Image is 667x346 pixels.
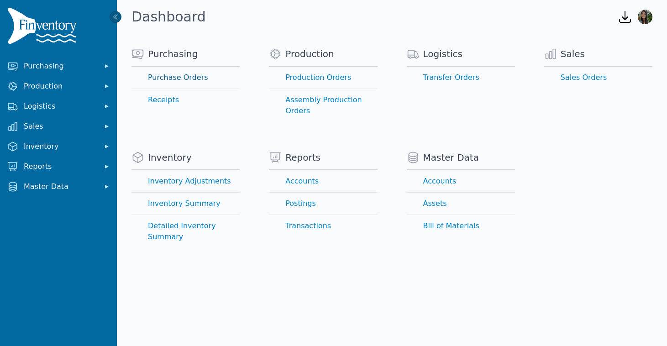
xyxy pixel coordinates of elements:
[269,193,377,215] a: Postings
[148,151,192,164] span: Inventory
[4,137,113,156] button: Inventory
[4,57,113,75] button: Purchasing
[561,47,585,60] span: Sales
[7,7,80,48] img: Finventory
[269,170,377,192] a: Accounts
[407,193,515,215] a: Assets
[4,117,113,136] button: Sales
[407,170,515,192] a: Accounts
[24,181,97,192] span: Master Data
[4,157,113,176] button: Reports
[423,47,463,60] span: Logistics
[407,215,515,237] a: Bill of Materials
[269,89,377,122] a: Assembly Production Orders
[285,151,320,164] span: Reports
[407,67,515,89] a: Transfer Orders
[148,47,198,60] span: Purchasing
[24,81,97,92] span: Production
[24,101,97,112] span: Logistics
[131,67,240,89] a: Purchase Orders
[131,215,240,248] a: Detailed Inventory Summary
[269,215,377,237] a: Transactions
[131,89,240,111] a: Receipts
[638,10,652,24] img: Bethany Monaghan
[24,141,97,152] span: Inventory
[423,151,479,164] span: Master Data
[24,161,97,172] span: Reports
[4,178,113,196] button: Master Data
[4,77,113,95] button: Production
[4,97,113,115] button: Logistics
[24,61,97,72] span: Purchasing
[131,9,206,25] h1: Dashboard
[285,47,334,60] span: Production
[131,170,240,192] a: Inventory Adjustments
[131,193,240,215] a: Inventory Summary
[544,67,652,89] a: Sales Orders
[269,67,377,89] a: Production Orders
[24,121,97,132] span: Sales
